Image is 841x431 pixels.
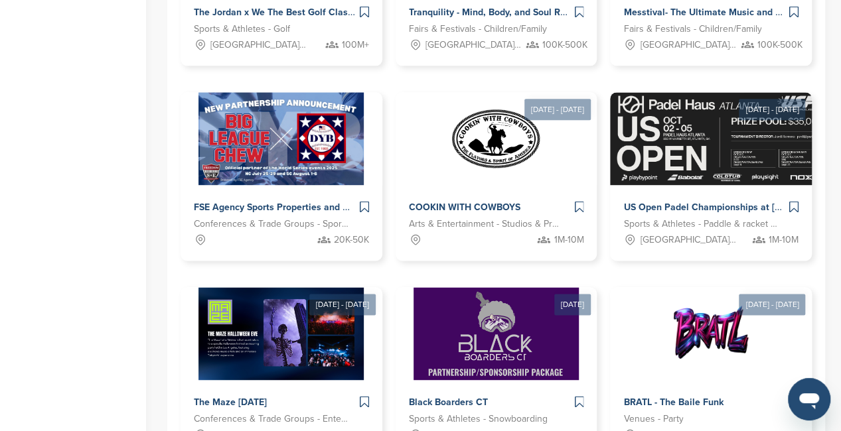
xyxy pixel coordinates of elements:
span: Fairs & Festivals - Children/Family [409,22,547,36]
span: 20K-50K [334,233,369,247]
div: [DATE] [554,294,591,315]
span: BRATL - The Baile Funk [623,397,723,408]
div: [DATE] - [DATE] [524,99,591,120]
span: [GEOGRAPHIC_DATA], [GEOGRAPHIC_DATA] [640,38,737,52]
span: 100K-500K [757,38,803,52]
img: Sponsorpitch & [449,92,542,185]
span: Sports & Athletes - Snowboarding [409,412,548,426]
span: [GEOGRAPHIC_DATA], [GEOGRAPHIC_DATA] [210,38,307,52]
a: Sponsorpitch & FSE Agency Sports Properties and NIL Conferences & Trade Groups - Sports 20K-50K [181,92,382,261]
div: [DATE] - [DATE] [739,294,805,315]
span: [GEOGRAPHIC_DATA], [GEOGRAPHIC_DATA] [640,233,737,247]
iframe: Button to launch messaging window [788,378,830,420]
span: Fairs & Festivals - Children/Family [623,22,761,36]
span: 1M-10M [554,233,583,247]
span: 100K-500K [542,38,587,52]
span: FSE Agency Sports Properties and NIL [194,202,356,213]
span: Black Boarders CT [409,397,488,408]
div: [DATE] - [DATE] [739,99,805,120]
div: [DATE] - [DATE] [309,294,376,315]
a: [DATE] - [DATE] Sponsorpitch & US Open Padel Championships at [GEOGRAPHIC_DATA] Sports & Athletes... [610,71,812,261]
span: Conferences & Trade Groups - Sports [194,217,349,231]
img: Sponsorpitch & [198,92,364,185]
span: Venues - Party [623,412,683,426]
span: 100M+ [342,38,369,52]
a: [DATE] - [DATE] Sponsorpitch & COOKIN WITH COWBOYS Arts & Entertainment - Studios & Production Co... [396,71,597,261]
img: Sponsorpitch & [664,287,757,380]
img: Sponsorpitch & [198,287,364,380]
span: Sports & Athletes - Paddle & racket sports [623,217,779,231]
span: Sports & Athletes - Golf [194,22,290,36]
span: Conferences & Trade Groups - Entertainment [194,412,349,426]
img: Sponsorpitch & [414,287,579,380]
span: 1M-10M [769,233,799,247]
span: COOKIN WITH COWBOYS [409,202,520,213]
span: Tranquility - Mind, Body, and Soul Retreats [409,7,591,18]
span: The Jordan x We The Best Golf Classic 2025 – Where Sports, Music & Philanthropy Collide [194,7,583,18]
span: The Maze [DATE] [194,397,267,408]
span: [GEOGRAPHIC_DATA], [GEOGRAPHIC_DATA] [425,38,522,52]
span: Arts & Entertainment - Studios & Production Co's [409,217,564,231]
